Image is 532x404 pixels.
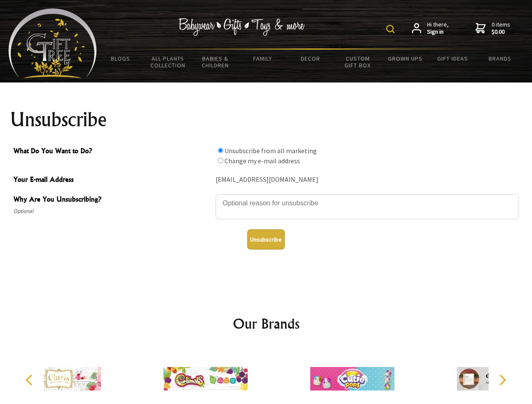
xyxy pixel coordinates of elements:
div: [EMAIL_ADDRESS][DOMAIN_NAME] [216,173,519,186]
textarea: Why Are You Unsubscribing? [216,194,519,219]
span: Optional [13,206,211,216]
a: Decor [286,50,334,67]
span: 0 items [492,21,510,36]
button: Unsubscribe [247,229,285,250]
a: Babies & Children [192,50,239,74]
strong: Sign in [427,28,449,36]
a: Brands [476,50,524,67]
a: Hi there,Sign in [412,21,449,36]
a: All Plants Collection [144,50,192,74]
span: What Do You Want to Do? [13,146,211,158]
img: Babyware - Gifts - Toys and more... [8,8,97,78]
a: Gift Ideas [429,50,476,67]
span: Hi there, [427,21,449,36]
span: Your E-mail Address [13,174,211,186]
a: Grown Ups [381,50,429,67]
strong: $0.00 [492,28,510,36]
h2: Our Brands [17,314,516,334]
input: What Do You Want to Do? [218,158,223,163]
img: product search [386,25,395,33]
a: Family [239,50,287,67]
label: Change my e-mail address [225,157,300,165]
input: What Do You Want to Do? [218,148,223,153]
h1: Unsubscribe [10,109,522,130]
a: BLOGS [97,50,144,67]
img: Babywear - Gifts - Toys & more [179,18,305,36]
label: Unsubscribe from all marketing [225,146,317,155]
span: Why Are You Unsubscribing? [13,194,211,206]
button: Previous [21,371,40,389]
button: Next [493,371,511,389]
a: Custom Gift Box [334,50,382,74]
a: 0 items$0.00 [476,21,510,36]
